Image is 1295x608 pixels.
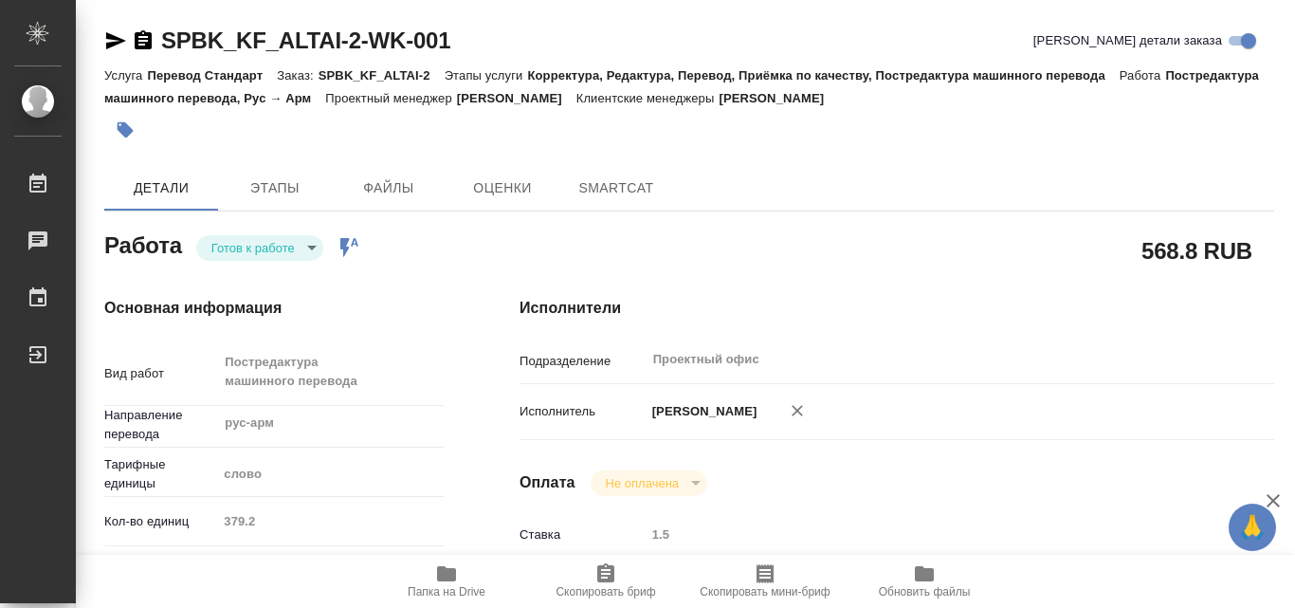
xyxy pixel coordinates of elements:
[132,29,155,52] button: Скопировать ссылку
[1229,504,1276,551] button: 🙏
[457,91,576,105] p: [PERSON_NAME]
[104,406,217,444] p: Направление перевода
[217,507,444,535] input: Пустое поле
[1141,234,1252,267] h2: 568.8 RUB
[520,402,646,421] p: Исполнитель
[343,176,434,200] span: Файлы
[646,521,1212,548] input: Пустое поле
[520,525,646,544] p: Ставка
[104,109,146,151] button: Добавить тэг
[408,585,485,599] span: Папка на Drive
[556,585,655,599] span: Скопировать бриф
[719,91,838,105] p: [PERSON_NAME]
[776,390,818,432] button: Удалить исполнителя
[325,91,456,105] p: Проектный менеджер
[571,176,662,200] span: SmartCat
[685,555,845,608] button: Скопировать мини-бриф
[1236,507,1268,547] span: 🙏
[591,470,707,496] div: Готов к работе
[196,235,323,261] div: Готов к работе
[520,471,575,494] h4: Оплата
[526,555,685,608] button: Скопировать бриф
[104,227,182,261] h2: Работа
[445,68,528,83] p: Этапы услуги
[147,68,277,83] p: Перевод Стандарт
[879,585,971,599] span: Обновить файлы
[576,91,720,105] p: Клиентские менеджеры
[161,28,450,53] a: SPBK_KF_ALTAI-2-WK-001
[367,555,526,608] button: Папка на Drive
[277,68,318,83] p: Заказ:
[116,176,207,200] span: Детали
[217,458,444,490] div: слово
[1033,31,1222,50] span: [PERSON_NAME] детали заказа
[229,176,320,200] span: Этапы
[520,352,646,371] p: Подразделение
[206,240,301,256] button: Готов к работе
[104,512,217,531] p: Кол-во единиц
[646,402,757,421] p: [PERSON_NAME]
[457,176,548,200] span: Оценки
[520,297,1274,320] h4: Исполнители
[700,585,830,599] span: Скопировать мини-бриф
[845,555,1004,608] button: Обновить файлы
[104,29,127,52] button: Скопировать ссылку для ЯМессенджера
[1120,68,1166,83] p: Работа
[104,455,217,493] p: Тарифные единицы
[319,68,445,83] p: SPBK_KF_ALTAI-2
[104,297,444,320] h4: Основная информация
[527,68,1119,83] p: Корректура, Редактура, Перевод, Приёмка по качеству, Постредактура машинного перевода
[600,475,684,491] button: Не оплачена
[104,364,217,383] p: Вид работ
[104,68,147,83] p: Услуга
